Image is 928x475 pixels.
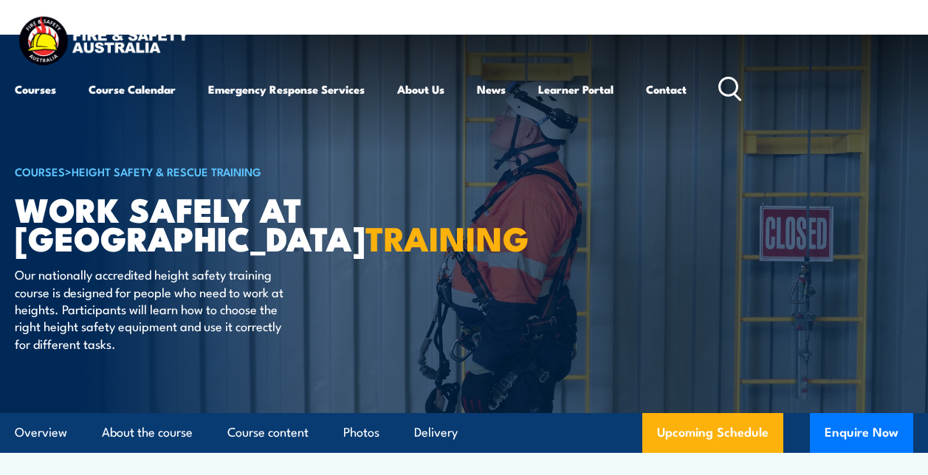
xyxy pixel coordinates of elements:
[102,413,193,452] a: About the course
[538,72,613,107] a: Learner Portal
[477,72,506,107] a: News
[72,163,261,179] a: Height Safety & Rescue Training
[89,72,176,107] a: Course Calendar
[227,413,309,452] a: Course content
[15,163,65,179] a: COURSES
[15,266,284,352] p: Our nationally accredited height safety training course is designed for people who need to work a...
[15,72,56,107] a: Courses
[15,162,379,180] h6: >
[414,413,458,452] a: Delivery
[810,413,913,453] button: Enquire Now
[343,413,379,452] a: Photos
[208,72,365,107] a: Emergency Response Services
[646,72,687,107] a: Contact
[15,413,67,452] a: Overview
[397,72,444,107] a: About Us
[15,194,379,252] h1: Work Safely at [GEOGRAPHIC_DATA]
[642,413,783,453] a: Upcoming Schedule
[365,212,529,263] strong: TRAINING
